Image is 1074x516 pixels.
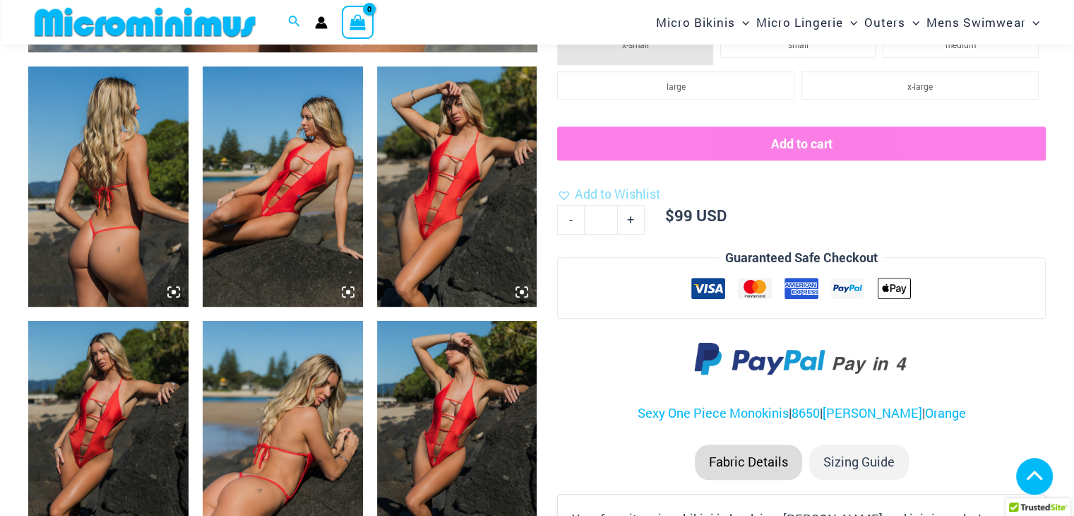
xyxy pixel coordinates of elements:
legend: Guaranteed Safe Checkout [720,247,883,269]
a: View Shopping Cart, empty [342,6,374,38]
a: Account icon link [315,16,328,29]
a: Add to Wishlist [557,184,660,205]
span: large [667,81,686,92]
a: OutersMenu ToggleMenu Toggle [861,4,923,40]
span: Add to Wishlist [575,185,660,202]
span: small [788,39,809,50]
a: [PERSON_NAME] [823,404,922,421]
bdi: 99 USD [665,205,727,225]
span: medium [945,39,976,50]
span: x-small [622,39,649,50]
img: MM SHOP LOGO FLAT [29,6,261,38]
nav: Site Navigation [650,2,1046,42]
li: x-large [801,71,1039,100]
a: 8650 [792,404,820,421]
a: Micro LingerieMenu ToggleMenu Toggle [753,4,861,40]
span: Menu Toggle [843,4,857,40]
span: Menu Toggle [905,4,919,40]
input: Product quantity [584,205,617,235]
span: Menu Toggle [1025,4,1039,40]
a: - [557,205,584,235]
img: Link Tangello 8650 One Piece Monokini [28,66,189,307]
span: $ [665,205,674,225]
li: large [557,71,794,100]
a: + [618,205,645,235]
span: Micro Bikinis [656,4,735,40]
a: Sexy One Piece Monokinis [638,404,789,421]
span: Micro Lingerie [756,4,843,40]
img: Link Tangello 8650 One Piece Monokini [377,66,537,307]
a: Micro BikinisMenu ToggleMenu Toggle [652,4,753,40]
img: Link Tangello 8650 One Piece Monokini [203,66,363,307]
span: Outers [864,4,905,40]
li: x-small [557,30,713,65]
li: Sizing Guide [809,445,909,480]
p: | | | [557,403,1046,424]
span: Menu Toggle [735,4,749,40]
a: Orange [925,404,966,421]
button: Add to cart [557,127,1046,160]
span: Mens Swimwear [926,4,1025,40]
li: Fabric Details [695,445,802,480]
a: Search icon link [288,13,301,32]
span: x-large [907,81,933,92]
a: Mens SwimwearMenu ToggleMenu Toggle [923,4,1043,40]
